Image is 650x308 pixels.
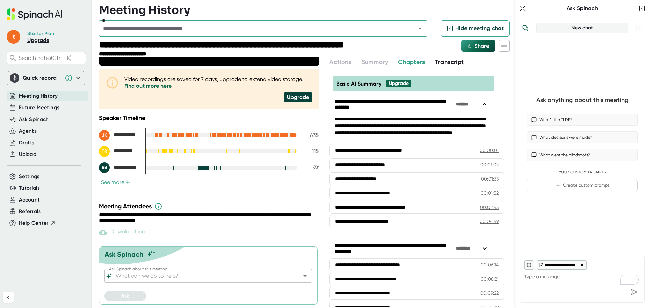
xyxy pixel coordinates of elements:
[19,219,49,227] span: Help Center
[114,271,290,281] input: What can we do to help?
[19,150,36,158] button: Upload
[441,20,510,37] button: Hide meeting chat
[10,71,82,85] div: Quick record
[329,57,351,67] button: Actions
[480,218,499,225] div: 00:04:49
[99,130,139,141] div: Johnny Knowles
[99,162,110,173] div: BB
[19,184,40,192] button: Tutorials
[19,55,84,61] span: Search notes (Ctrl + K)
[300,271,310,281] button: Open
[519,21,532,35] button: View conversation history
[481,261,499,268] div: 00:06:14
[7,30,20,44] span: t
[527,170,638,175] div: Your Custom Prompts
[524,270,640,286] textarea: To enrich screen reader interactions, please activate Accessibility in Grammarly extension settings
[481,175,499,182] div: 00:01:33
[480,290,499,297] div: 00:09:22
[99,162,139,173] div: Benny Bello
[104,291,146,301] button: Ask
[302,132,319,138] div: 63 %
[19,104,59,112] button: Future Meetings
[398,57,425,67] button: Chapters
[126,180,130,185] span: +
[536,96,628,104] div: Ask anything about this meeting
[481,190,499,196] div: 00:01:52
[19,173,40,181] button: Settings
[23,75,61,81] div: Quick record
[99,4,190,17] h3: Meeting History
[398,58,425,66] span: Chapters
[474,43,489,49] span: Share
[461,40,495,52] button: Share
[455,24,504,32] span: Hide meeting chat
[518,4,527,13] button: Expand to Ask Spinach page
[121,293,129,299] span: Ask
[99,130,110,141] div: JK
[19,127,37,135] button: Agents
[99,228,152,236] div: Paid feature
[19,208,41,215] button: Referrals
[480,204,499,211] div: 00:02:43
[389,80,409,87] div: Upgrade
[99,146,139,157] div: Tami Rust
[284,92,312,102] div: Upgrade
[637,4,647,13] button: Close conversation sidebar
[527,131,638,143] button: What decisions were made?
[480,147,499,154] div: 00:00:01
[541,25,624,31] div: New chat
[362,57,388,67] button: Summary
[336,80,381,87] span: Basic AI Summary
[415,24,425,33] button: Open
[302,164,319,171] div: 9 %
[19,219,56,227] button: Help Center
[527,5,637,12] div: Ask Spinach
[19,196,40,204] button: Account
[124,82,172,89] a: Find out more here
[27,37,49,43] a: Upgrade
[19,92,58,100] button: Meeting History
[27,31,55,37] div: Starter Plan
[435,57,464,67] button: Transcript
[124,76,312,89] div: Video recordings are saved for 7 days, upgrade to extend video storage.
[99,202,321,210] div: Meeting Attendees
[302,148,319,155] div: 11 %
[480,161,499,168] div: 00:01:02
[105,250,144,258] div: Ask Spinach
[362,58,388,66] span: Summary
[527,149,638,161] button: What were the blindspots?
[329,58,351,66] span: Actions
[481,276,499,282] div: 00:08:21
[527,180,638,191] button: Create custom prompt
[99,146,110,157] div: TR
[19,139,34,147] button: Drafts
[99,179,132,186] button: See more+
[628,286,640,298] div: Send message
[19,116,49,123] button: Ask Spinach
[435,58,464,66] span: Transcript
[99,114,319,122] div: Speaker Timeline
[527,114,638,126] button: What’s the TLDR?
